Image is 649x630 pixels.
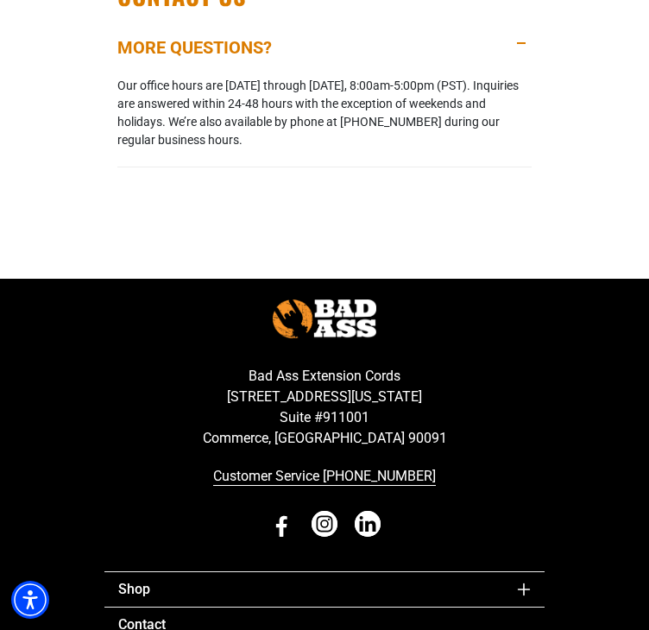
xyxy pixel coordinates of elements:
[355,511,381,537] a: LinkedIn - open in a new tab
[268,511,294,537] a: Facebook - open in a new tab
[312,511,337,537] a: Instagram - open in a new tab
[273,299,376,338] img: Bad Ass Extension Cords
[117,19,532,77] button: More Questions?
[104,366,545,449] p: Bad Ass Extension Cords [STREET_ADDRESS][US_STATE] Suite #911001 Commerce, [GEOGRAPHIC_DATA] 90091
[104,463,545,490] a: call 833-674-1699
[104,571,545,607] span: Shop
[11,581,49,619] div: Accessibility Menu
[117,35,298,60] span: More Questions?
[117,77,532,149] p: Our office hours are [DATE] through [DATE], 8:00am-5:00pm (PST). Inquiries are answered within 24...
